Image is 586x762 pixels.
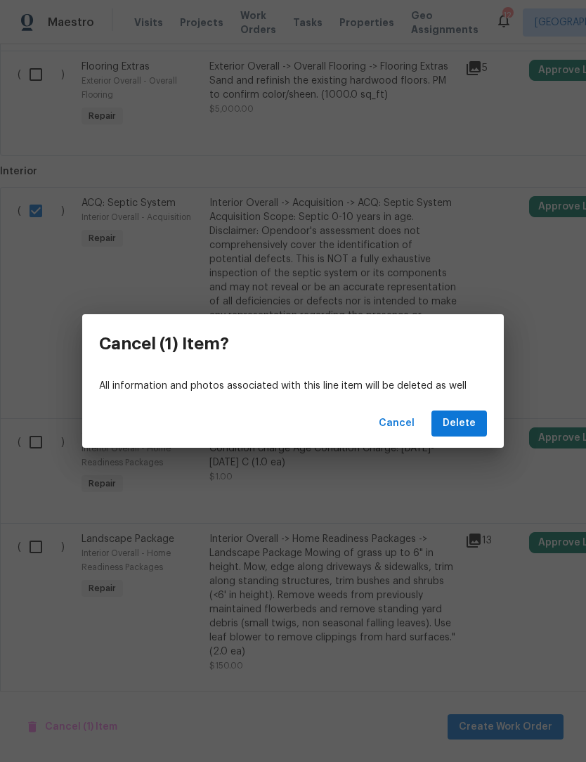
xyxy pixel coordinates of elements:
h3: Cancel (1) Item? [99,334,229,354]
span: Cancel [379,415,415,432]
p: All information and photos associated with this line item will be deleted as well [99,379,487,394]
button: Delete [431,411,487,437]
button: Cancel [373,411,420,437]
span: Delete [443,415,476,432]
